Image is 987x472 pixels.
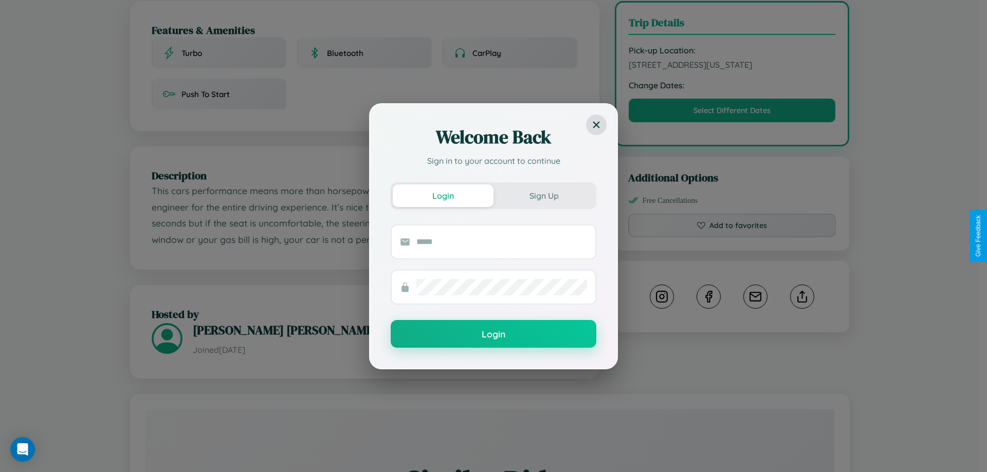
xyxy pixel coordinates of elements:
button: Login [393,184,493,207]
div: Give Feedback [975,215,982,257]
p: Sign in to your account to continue [391,155,596,167]
div: Open Intercom Messenger [10,437,35,462]
button: Login [391,320,596,348]
h2: Welcome Back [391,125,596,149]
button: Sign Up [493,184,594,207]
